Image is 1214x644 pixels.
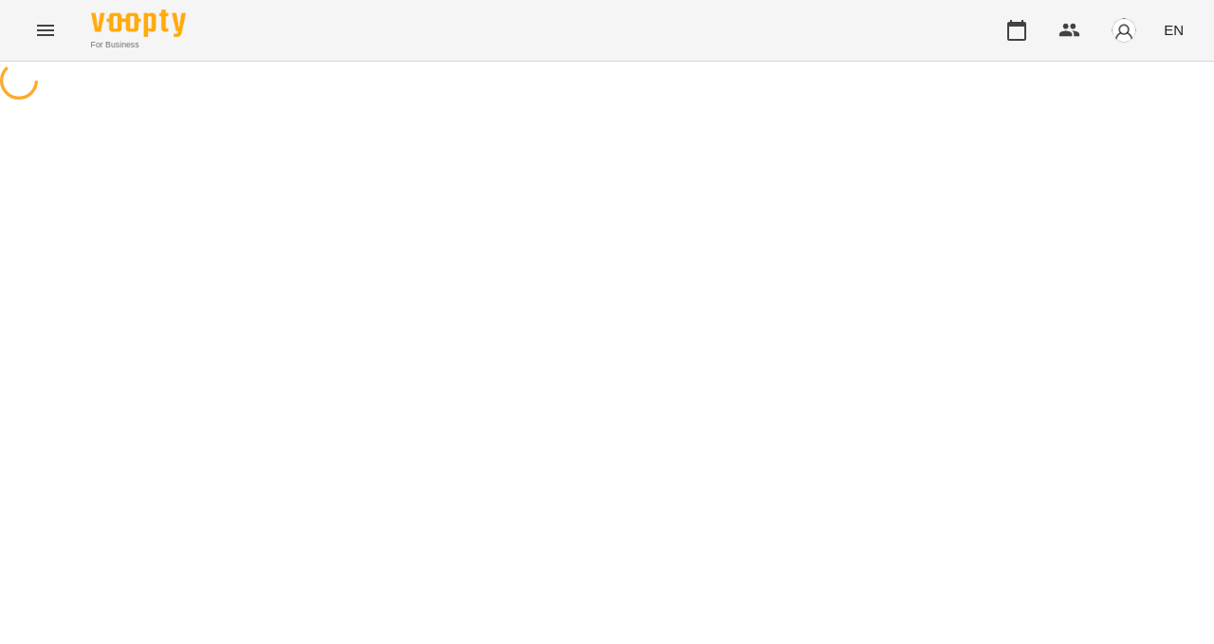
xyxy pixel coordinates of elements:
img: avatar_s.png [1111,17,1137,44]
span: For Business [91,39,186,51]
img: Voopty Logo [91,9,186,37]
button: EN [1156,12,1191,47]
button: Menu [23,8,68,53]
span: EN [1164,20,1184,40]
